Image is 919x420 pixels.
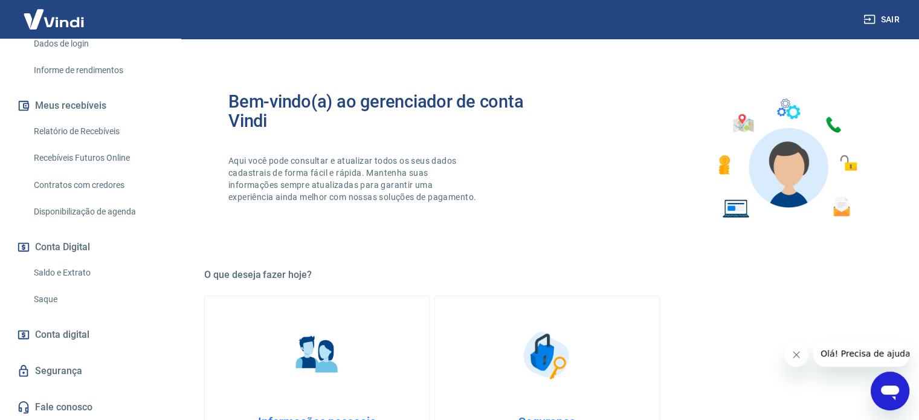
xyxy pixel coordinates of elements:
[29,199,166,224] a: Disponibilização de agenda
[784,343,808,367] iframe: Fechar mensagem
[204,269,890,281] h5: O que deseja fazer hoje?
[29,146,166,170] a: Recebíveis Futuros Online
[29,119,166,144] a: Relatório de Recebíveis
[29,58,166,83] a: Informe de rendimentos
[15,92,166,119] button: Meus recebíveis
[15,234,166,260] button: Conta Digital
[29,173,166,198] a: Contratos com credores
[228,92,547,131] h2: Bem-vindo(a) ao gerenciador de conta Vindi
[15,1,93,37] img: Vindi
[228,155,479,203] p: Aqui você pode consultar e atualizar todos os seus dados cadastrais de forma fácil e rápida. Mant...
[29,287,166,312] a: Saque
[861,8,904,31] button: Sair
[287,325,347,386] img: Informações pessoais
[15,358,166,384] a: Segurança
[15,321,166,348] a: Conta digital
[29,31,166,56] a: Dados de login
[813,340,909,367] iframe: Mensagem da empresa
[29,260,166,285] a: Saldo e Extrato
[871,372,909,410] iframe: Botão para abrir a janela de mensagens
[517,325,578,386] img: Segurança
[708,92,866,225] img: Imagem de um avatar masculino com diversos icones exemplificando as funcionalidades do gerenciado...
[7,8,102,18] span: Olá! Precisa de ajuda?
[35,326,89,343] span: Conta digital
